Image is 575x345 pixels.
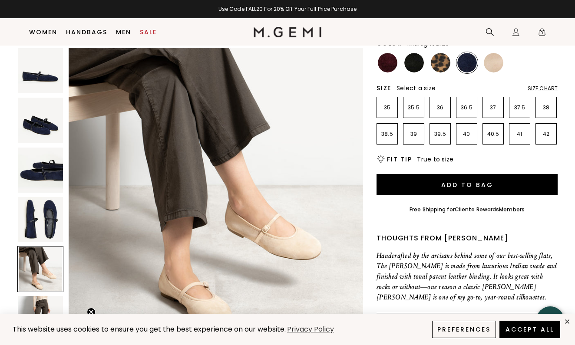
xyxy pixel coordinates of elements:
button: Add to Bag [377,174,558,195]
p: 39 [403,131,424,138]
img: M.Gemi [254,27,322,37]
p: 40 [456,131,477,138]
div: close [564,318,571,325]
img: Leopard [431,53,450,72]
p: 39.5 [430,131,450,138]
span: True to size [417,155,453,164]
span: 0 [538,30,546,38]
p: 38 [536,104,556,111]
h2: Size [377,85,391,92]
h2: Fit Tip [387,156,412,163]
img: Dark Burgundy [378,53,397,72]
a: Privacy Policy (opens in a new tab) [286,324,335,335]
p: 42 [536,131,556,138]
a: Sale [140,29,157,36]
img: Midnight Blue [457,53,477,72]
button: Close teaser [87,308,96,316]
img: The Amabile [18,48,63,93]
span: This website uses cookies to ensure you get the best experience on our website. [13,324,286,334]
p: 41 [509,131,530,138]
p: Handcrafted by the artisans behind some of our best-selling flats, The [PERSON_NAME] is made from... [377,250,558,302]
a: Cliente Rewards [455,206,499,213]
img: The Amabile [18,197,63,242]
p: 36 [430,104,450,111]
div: Size Chart [528,85,558,92]
img: The Amabile [18,296,63,341]
img: Sand [484,53,503,72]
p: 35.5 [403,104,424,111]
img: The Amabile [18,148,63,193]
span: Select a size [397,84,436,92]
h2: Color [377,40,402,47]
img: The Amabile [18,98,63,143]
img: The Amabile [69,48,363,342]
p: 40.5 [483,131,503,138]
p: 35 [377,104,397,111]
div: Thoughts from [PERSON_NAME] [377,233,558,243]
p: 38.5 [377,131,397,138]
a: Men [116,29,131,36]
div: Free Shipping for Members [410,206,525,213]
p: 37 [483,104,503,111]
button: Preferences [432,321,496,338]
a: Handbags [66,29,107,36]
p: 36.5 [456,104,477,111]
img: Black [404,53,424,72]
a: Women [29,29,57,36]
button: Accept All [499,321,560,338]
p: 37.5 [509,104,530,111]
